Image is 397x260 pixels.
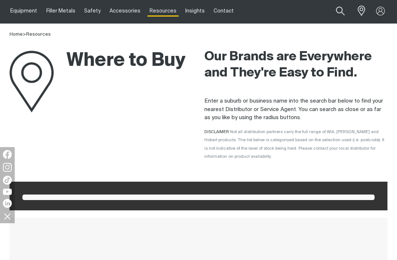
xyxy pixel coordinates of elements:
[204,130,384,159] span: Not all distribution partners carry the full range of WIA, [PERSON_NAME] and Hobart products. The...
[23,32,26,37] span: >
[204,97,387,122] p: Enter a suburb or business name into the search bar below to find your nearest Distributor or Ser...
[204,49,387,81] h2: Our Brands are Everywhere and They're Easy to Find.
[26,32,51,37] a: Resources
[3,176,12,185] img: TikTok
[319,2,353,19] input: Product name or item number...
[328,2,353,19] button: Search products
[3,150,12,159] img: Facebook
[10,49,186,73] h1: Where to Buy
[3,199,12,208] img: LinkedIn
[204,130,384,159] span: DISCLAIMER:
[3,163,12,172] img: Instagram
[1,210,14,222] img: hide socials
[3,189,12,195] img: YouTube
[10,32,23,37] a: Home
